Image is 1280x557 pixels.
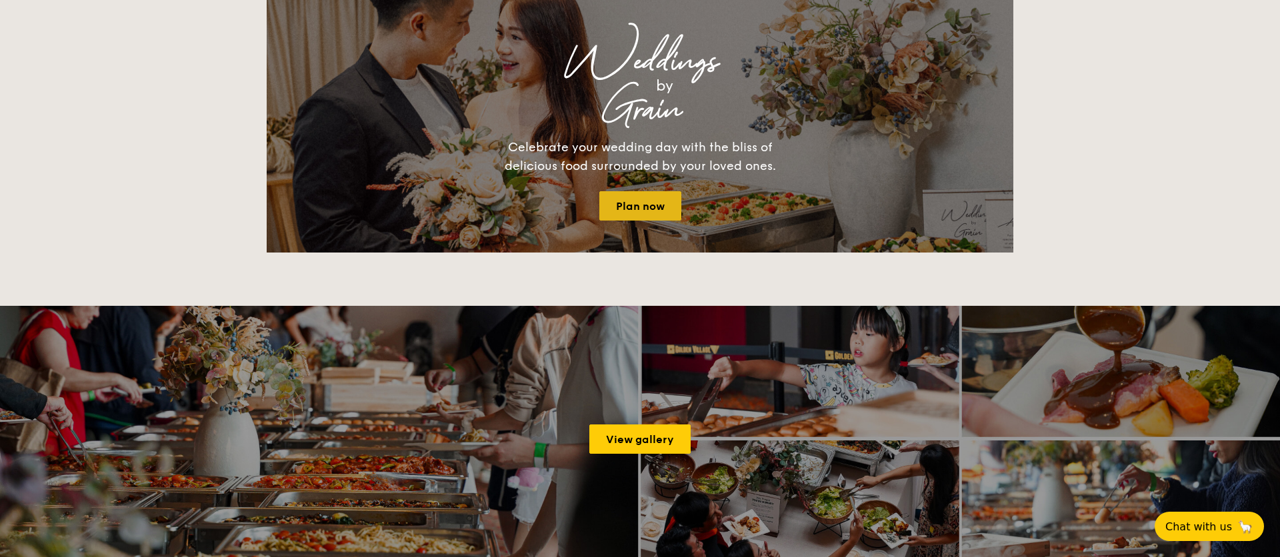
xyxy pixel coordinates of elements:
[384,98,896,122] div: Grain
[384,50,896,74] div: Weddings
[599,191,681,221] a: Plan now
[490,138,790,175] div: Celebrate your wedding day with the bliss of delicious food surrounded by your loved ones.
[1155,512,1264,541] button: Chat with us🦙
[1165,520,1232,533] span: Chat with us
[433,74,896,98] div: by
[589,424,691,454] a: View gallery
[1237,519,1253,534] span: 🦙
